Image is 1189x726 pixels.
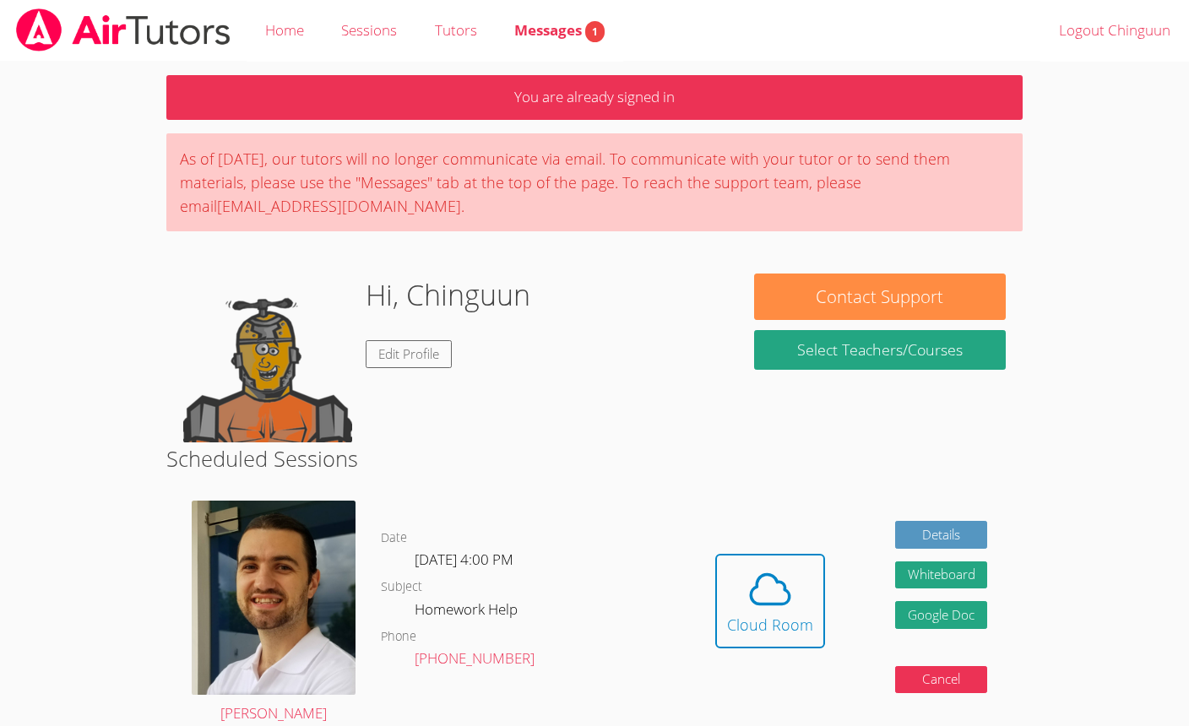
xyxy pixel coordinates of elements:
[715,554,825,648] button: Cloud Room
[415,550,513,569] span: [DATE] 4:00 PM
[366,274,530,317] h1: Hi, Chinguun
[415,648,535,668] a: [PHONE_NUMBER]
[381,626,416,647] dt: Phone
[754,274,1005,320] button: Contact Support
[381,528,407,549] dt: Date
[415,598,521,626] dd: Homework Help
[192,501,355,726] a: [PERSON_NAME]
[895,521,988,549] a: Details
[381,577,422,598] dt: Subject
[166,75,1023,120] p: You are already signed in
[727,613,813,637] div: Cloud Room
[192,501,355,694] img: Tom%20Professional%20Picture%20(Profile).jpg
[183,274,352,442] img: default.png
[895,561,988,589] button: Whiteboard
[895,666,988,694] button: Cancel
[585,21,605,42] span: 1
[166,133,1023,231] div: As of [DATE], our tutors will no longer communicate via email. To communicate with your tutor or ...
[514,20,605,40] span: Messages
[895,601,988,629] a: Google Doc
[166,442,1023,474] h2: Scheduled Sessions
[754,330,1005,370] a: Select Teachers/Courses
[14,8,232,51] img: airtutors_banner-c4298cdbf04f3fff15de1276eac7730deb9818008684d7c2e4769d2f7ddbe033.png
[366,340,452,368] a: Edit Profile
